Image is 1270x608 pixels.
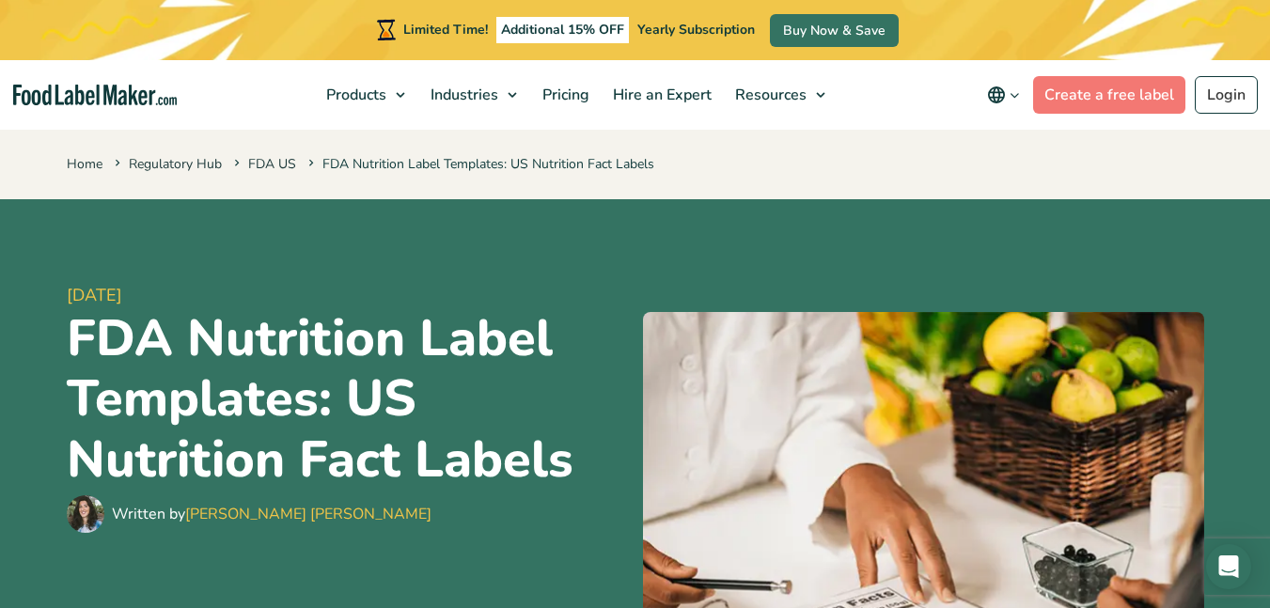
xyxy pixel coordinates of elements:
span: Hire an Expert [607,85,713,105]
a: Products [315,60,415,130]
a: FDA US [248,155,296,173]
a: Resources [724,60,835,130]
span: Pricing [537,85,591,105]
div: Written by [112,503,431,525]
img: Maria Abi Hanna - Food Label Maker [67,495,104,533]
a: Create a free label [1033,76,1185,114]
a: Login [1195,76,1258,114]
span: Resources [729,85,808,105]
div: Open Intercom Messenger [1206,544,1251,589]
span: [DATE] [67,283,628,308]
a: [PERSON_NAME] [PERSON_NAME] [185,504,431,524]
span: Products [321,85,388,105]
h1: FDA Nutrition Label Templates: US Nutrition Fact Labels [67,308,628,491]
a: Regulatory Hub [129,155,222,173]
a: Buy Now & Save [770,14,899,47]
span: Limited Time! [403,21,488,39]
span: Yearly Subscription [637,21,755,39]
span: Industries [425,85,500,105]
a: Industries [419,60,526,130]
a: Hire an Expert [602,60,719,130]
span: Additional 15% OFF [496,17,629,43]
a: Pricing [531,60,597,130]
span: FDA Nutrition Label Templates: US Nutrition Fact Labels [305,155,654,173]
a: Home [67,155,102,173]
